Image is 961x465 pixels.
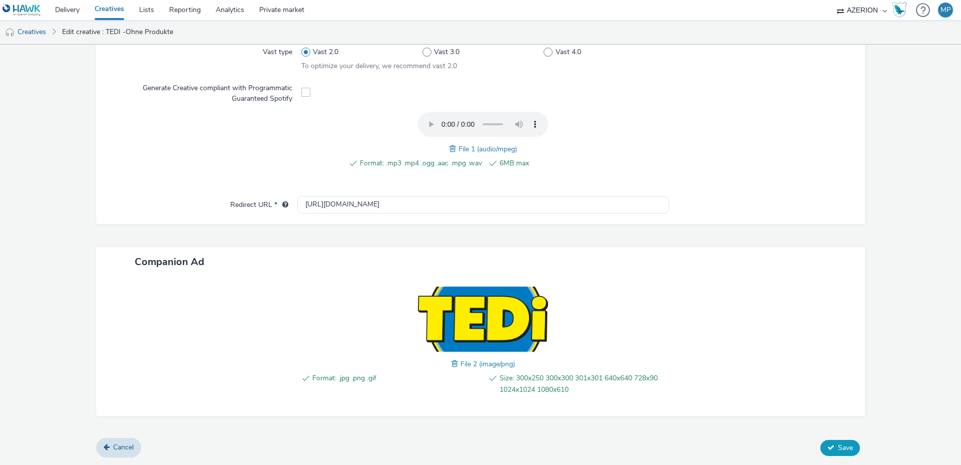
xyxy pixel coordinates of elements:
span: To optimize your delivery, we recommend vast 2.0 [301,61,457,71]
img: Hawk Academy [892,2,907,18]
span: Vast 4.0 [556,47,581,57]
label: Vast type [259,43,296,57]
span: Format: .jpg .png .gif [312,372,482,395]
label: Generate Creative compliant with Programmatic Guaranteed Spotify [114,79,296,104]
span: Save [838,443,853,452]
div: URL will be used as a validation URL with some SSPs and it will be the redirection URL of your cr... [277,200,288,210]
span: File 2 (image/png) [460,359,515,369]
input: url... [297,196,669,213]
a: Hawk Academy [892,2,911,18]
a: Cancel [96,438,141,457]
div: MP [940,3,951,18]
span: File 1 (audio/mpeg) [458,144,517,154]
img: File 2 (image/png) [418,287,548,352]
button: Save [820,440,860,456]
a: Edit creative : TEDI -Ohne Produkte [57,20,178,44]
span: Format: .mp3 .mp4 .ogg .aac .mpg .wav [360,157,482,169]
span: 6MB max [500,157,622,169]
span: Companion Ad [135,255,204,269]
img: audio [5,28,15,38]
span: Vast 2.0 [313,47,338,57]
span: Cancel [113,442,134,452]
span: Vast 3.0 [434,47,459,57]
span: Size: 300x250 300x300 301x301 640x640 728x90 1024x1024 1080x610 [500,372,669,395]
label: Redirect URL * [226,196,292,210]
img: undefined Logo [3,4,41,17]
